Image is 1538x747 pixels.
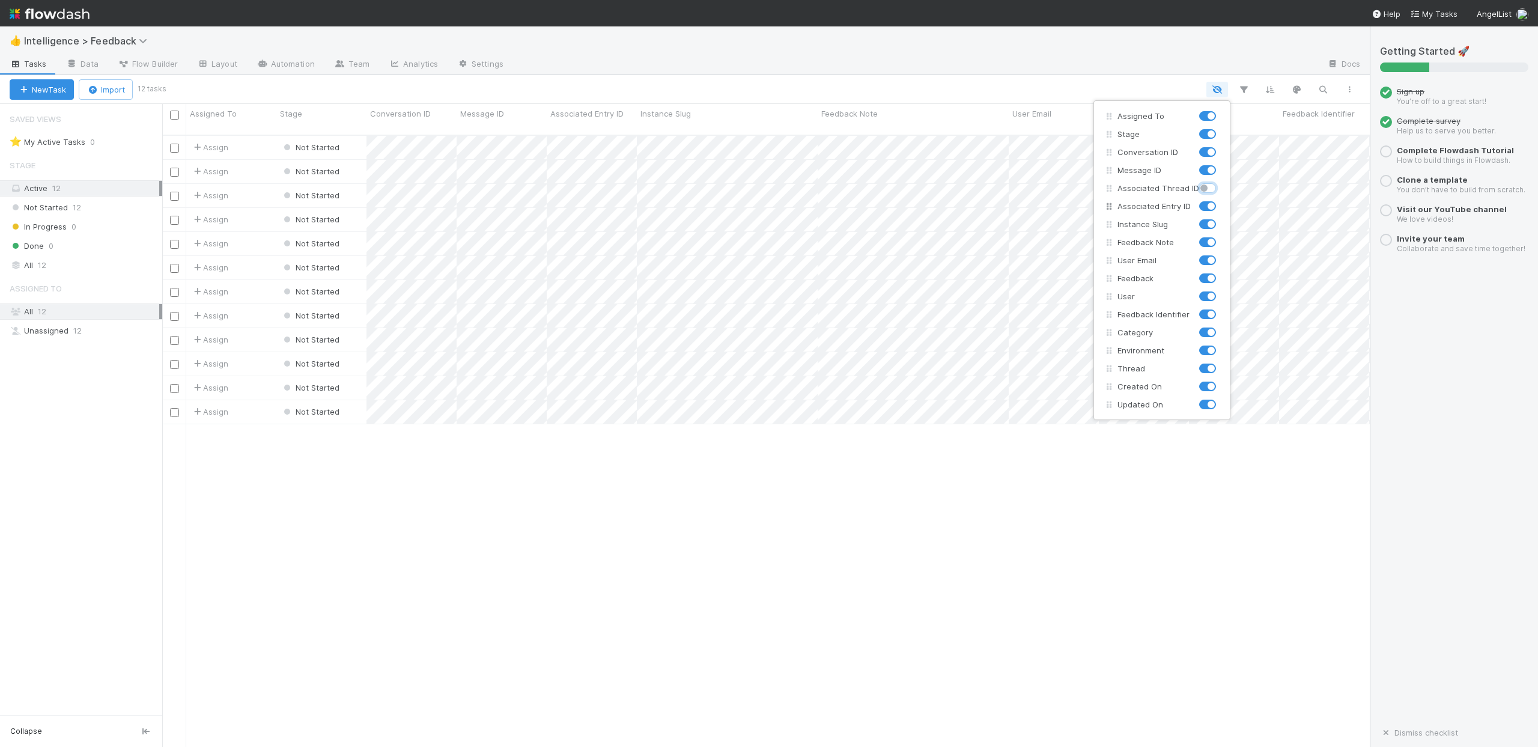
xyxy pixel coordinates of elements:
div: Stage [1115,128,1199,140]
div: Instance Slug [1115,218,1199,230]
div: User Email [1115,254,1199,266]
div: Feedback [1115,272,1199,284]
div: User [1115,290,1199,302]
div: Message ID [1115,164,1199,176]
div: Feedback Note [1115,236,1199,248]
div: Category [1115,326,1199,338]
div: Environment [1115,344,1199,356]
div: Updated On [1115,398,1199,410]
div: Associated Entry ID [1115,200,1199,212]
div: Thread [1115,362,1199,374]
div: Created On [1115,380,1199,392]
div: Assigned To [1115,110,1199,122]
div: Feedback Identifier [1115,308,1199,320]
div: Associated Thread ID [1115,182,1199,194]
div: Conversation ID [1115,146,1199,158]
